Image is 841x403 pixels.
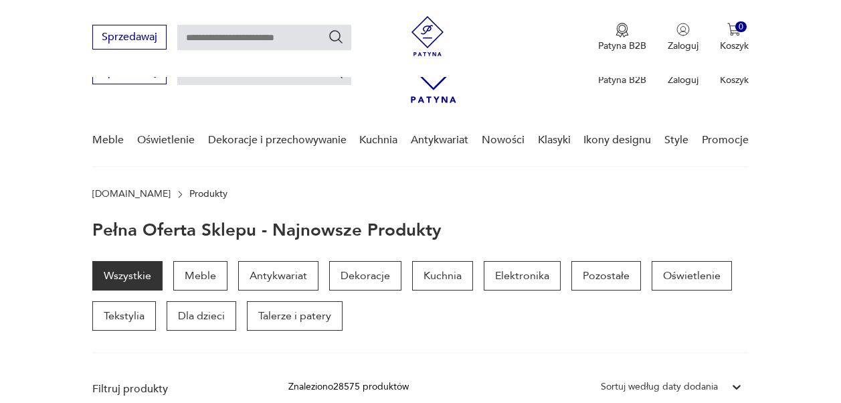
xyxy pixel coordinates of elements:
[720,23,749,52] button: 0Koszyk
[247,301,343,331] a: Talerze i patery
[92,261,163,291] a: Wszystkie
[92,33,167,43] a: Sprzedawaj
[735,21,747,33] div: 0
[173,261,227,291] a: Meble
[601,380,718,394] div: Sortuj według daty dodania
[616,23,629,37] img: Ikona medalu
[92,114,124,166] a: Meble
[92,25,167,50] button: Sprzedawaj
[412,261,473,291] a: Kuchnia
[598,74,646,86] p: Patyna B2B
[571,261,641,291] a: Pozostałe
[652,261,732,291] a: Oświetlenie
[482,114,525,166] a: Nowości
[238,261,318,291] a: Antykwariat
[720,74,749,86] p: Koszyk
[583,114,651,166] a: Ikony designu
[92,189,171,199] a: [DOMAIN_NAME]
[538,114,571,166] a: Klasyki
[189,189,227,199] p: Produkty
[411,114,468,166] a: Antykwariat
[668,39,698,52] p: Zaloguj
[407,16,448,56] img: Patyna - sklep z meblami i dekoracjami vintage
[92,221,442,240] h1: Pełna oferta sklepu - najnowsze produkty
[727,23,741,36] img: Ikona koszyka
[598,23,646,52] a: Ikona medaluPatyna B2B
[676,23,690,36] img: Ikonka użytkownika
[484,261,561,291] a: Elektronika
[329,261,401,291] a: Dekoracje
[167,301,236,331] a: Dla dzieci
[598,39,646,52] p: Patyna B2B
[664,114,688,166] a: Style
[359,114,397,166] a: Kuchnia
[702,114,749,166] a: Promocje
[288,380,409,394] div: Znaleziono 28575 produktów
[598,23,646,52] button: Patyna B2B
[92,382,256,396] p: Filtruj produkty
[92,68,167,78] a: Sprzedawaj
[137,114,195,166] a: Oświetlenie
[208,114,347,166] a: Dekoracje i przechowywanie
[720,39,749,52] p: Koszyk
[668,23,698,52] button: Zaloguj
[668,74,698,86] p: Zaloguj
[328,29,344,45] button: Szukaj
[92,301,156,331] a: Tekstylia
